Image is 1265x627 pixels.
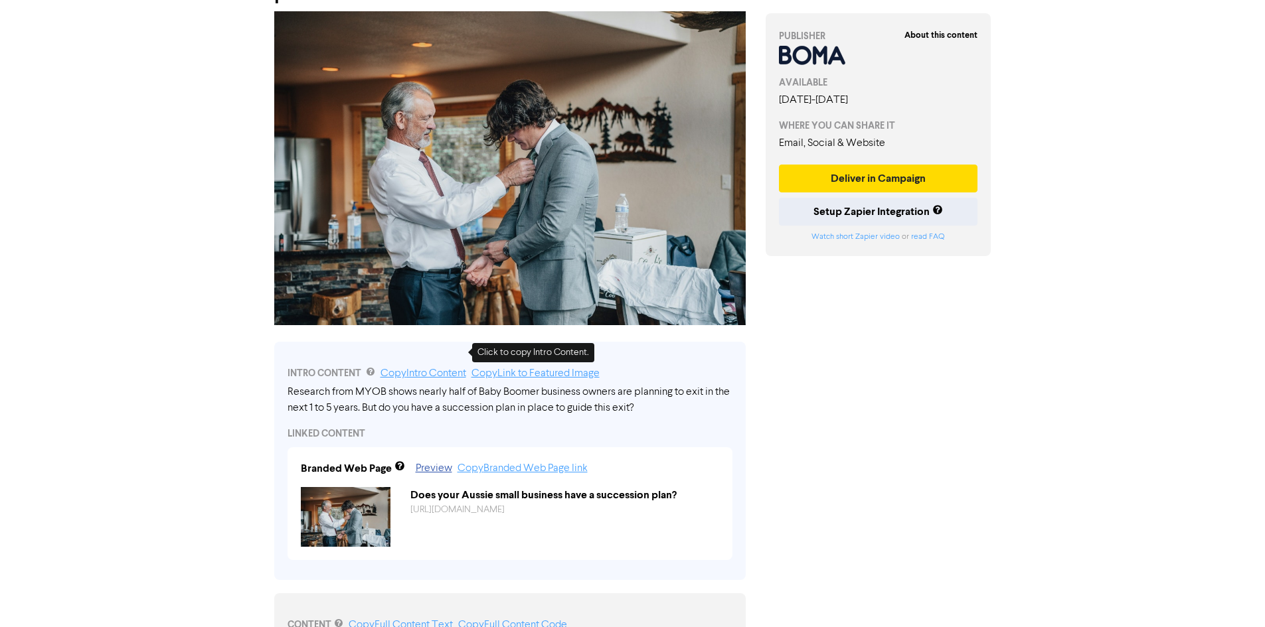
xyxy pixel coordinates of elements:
[779,165,978,192] button: Deliver in Campaign
[779,92,978,108] div: [DATE] - [DATE]
[288,384,732,416] div: Research from MYOB shows nearly half of Baby Boomer business owners are planning to exit in the n...
[779,135,978,151] div: Email, Social & Website
[400,487,729,503] div: Does your Aussie small business have a succession plan?
[1199,563,1265,627] iframe: Chat Widget
[301,460,392,476] div: Branded Web Page
[380,368,466,379] a: Copy Intro Content
[288,366,732,382] div: INTRO CONTENT
[779,198,978,226] button: Setup Zapier Integration
[779,231,978,243] div: or
[471,368,600,379] a: Copy Link to Featured Image
[779,76,978,90] div: AVAILABLE
[416,463,452,474] a: Preview
[288,427,732,441] div: LINKED CONTENT
[410,505,505,514] a: [URL][DOMAIN_NAME]
[779,119,978,133] div: WHERE YOU CAN SHARE IT
[911,233,944,241] a: read FAQ
[472,343,594,362] div: Click to copy Intro Content.
[904,30,977,40] strong: About this content
[458,463,588,474] a: Copy Branded Web Page link
[779,29,978,43] div: PUBLISHER
[400,503,729,517] div: https://public2.bomamarketing.com/cp/6MExjgIEBebq3FDTG4AY8d?sa=5oNHPFL
[811,233,900,241] a: Watch short Zapier video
